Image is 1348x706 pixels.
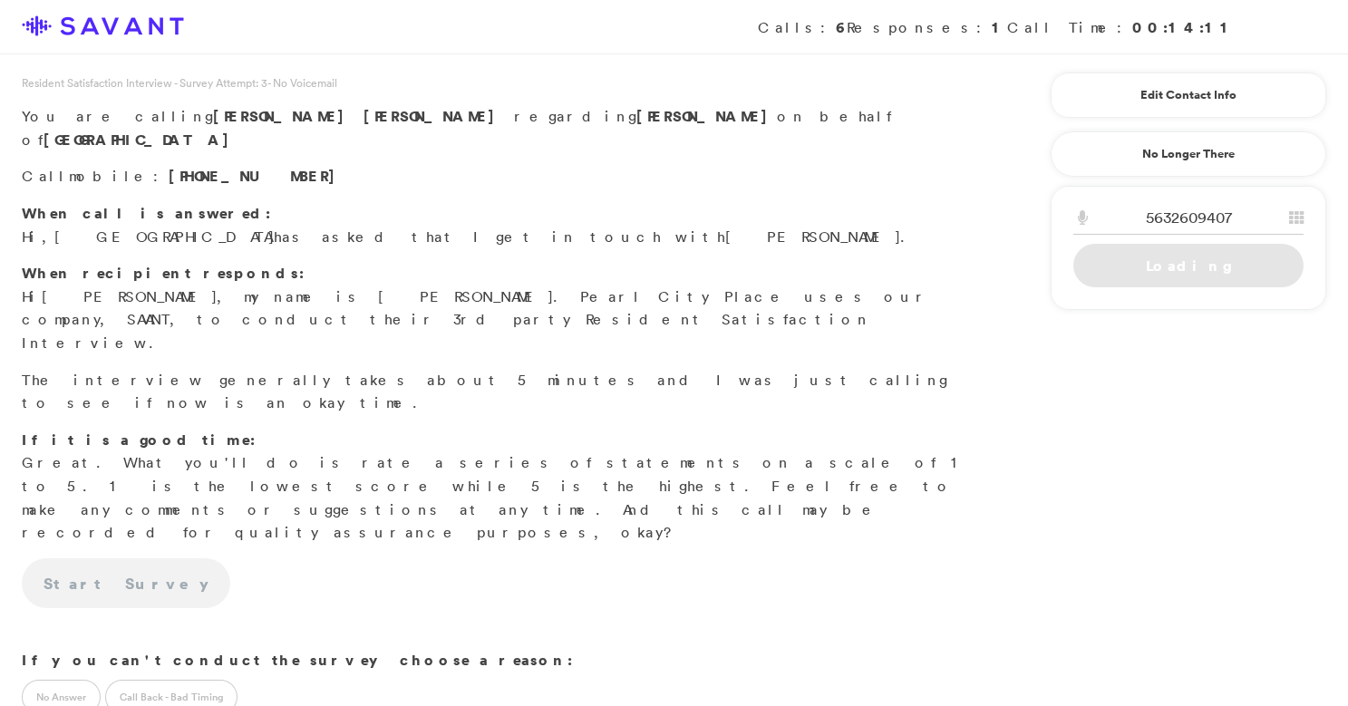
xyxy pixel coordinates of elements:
[22,262,982,354] p: Hi , my name is [PERSON_NAME]. Pearl City Place uses our company, SAVANT, to conduct their 3rd pa...
[1132,17,1236,37] strong: 00:14:11
[22,430,256,450] strong: If it is a good time:
[1073,81,1304,110] a: Edit Contact Info
[22,105,982,151] p: You are calling regarding on behalf of
[22,558,230,609] a: Start Survey
[42,287,217,305] span: [PERSON_NAME]
[836,17,847,37] strong: 6
[22,650,573,670] strong: If you can't conduct the survey choose a reason:
[44,130,238,150] strong: [GEOGRAPHIC_DATA]
[169,166,344,186] span: [PHONE_NUMBER]
[54,227,274,246] span: [GEOGRAPHIC_DATA]
[69,167,153,185] span: mobile
[22,369,982,415] p: The interview generally takes about 5 minutes and I was just calling to see if now is an okay time.
[213,106,354,126] span: [PERSON_NAME]
[22,202,982,248] p: Hi, has asked that I get in touch with .
[364,106,504,126] span: [PERSON_NAME]
[22,203,271,223] strong: When call is answered:
[725,227,900,246] span: [PERSON_NAME]
[636,106,777,126] strong: [PERSON_NAME]
[22,263,305,283] strong: When recipient responds:
[22,75,337,91] span: Resident Satisfaction Interview - Survey Attempt: 3 - No Voicemail
[992,17,1007,37] strong: 1
[1051,131,1326,177] a: No Longer There
[22,165,982,189] p: Call :
[22,429,982,545] p: Great. What you'll do is rate a series of statements on a scale of 1 to 5. 1 is the lowest score ...
[1073,244,1304,287] a: Loading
